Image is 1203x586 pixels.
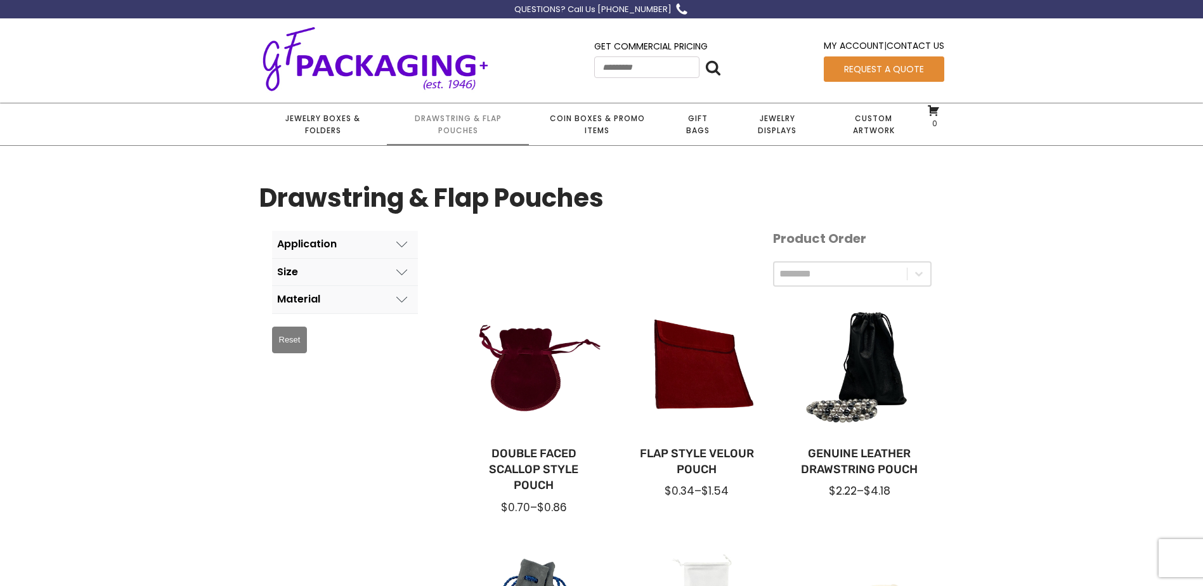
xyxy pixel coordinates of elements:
div: – [635,483,758,498]
a: My Account [824,39,884,52]
div: QUESTIONS? Call Us [PHONE_NUMBER] [514,3,672,16]
button: Material [272,286,418,313]
span: $0.86 [537,500,567,515]
h1: Drawstring & Flap Pouches [259,178,604,218]
span: $2.22 [829,483,857,498]
a: Request a Quote [824,56,944,82]
img: GF Packaging + - Established 1946 [259,24,491,93]
button: Application [272,231,418,258]
div: Size [277,266,298,278]
span: $0.34 [665,483,694,498]
span: $0.70 [501,500,530,515]
a: Gift Bags [665,103,731,145]
a: Double Faced Scallop Style Pouch [473,446,595,494]
a: Jewelry Boxes & Folders [259,103,387,145]
span: $1.54 [701,483,729,498]
a: Flap Style Velour Pouch [635,446,758,478]
a: 0 [927,104,940,128]
a: Jewelry Displays [731,103,824,145]
a: Get Commercial Pricing [594,40,708,53]
span: 0 [929,118,937,129]
a: Coin Boxes & Promo Items [529,103,665,145]
a: Contact Us [887,39,944,52]
a: Genuine Leather Drawstring Pouch [798,446,921,478]
div: | [824,39,944,56]
a: Custom Artwork [824,103,923,145]
div: – [473,500,595,515]
div: Material [277,294,320,305]
a: Drawstring & Flap Pouches [387,103,529,145]
button: Size [272,259,418,286]
span: $4.18 [864,483,890,498]
div: Application [277,238,337,250]
div: – [798,483,921,498]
